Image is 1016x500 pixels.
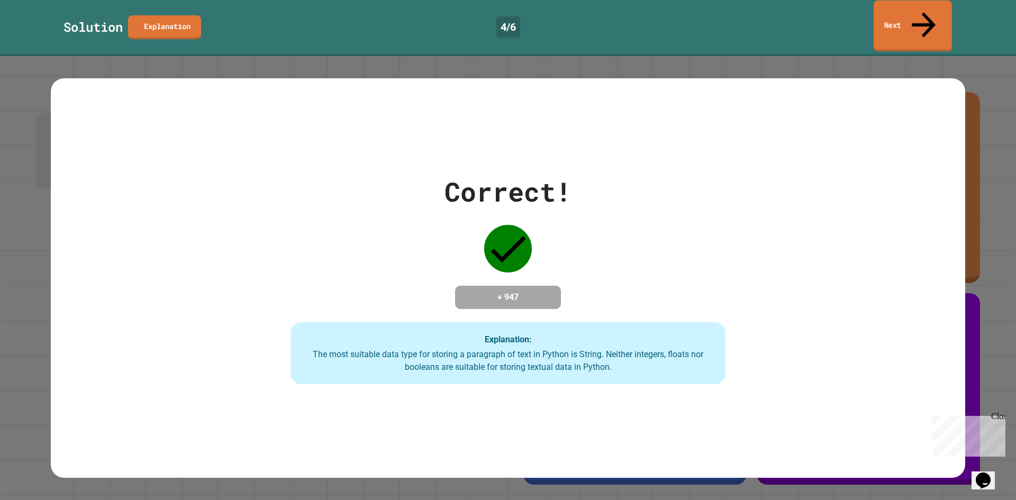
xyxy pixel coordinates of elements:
div: Correct! [444,172,571,212]
a: Next [874,1,952,52]
a: Explanation [128,15,201,39]
div: Chat with us now!Close [4,4,73,67]
h4: + 947 [466,291,550,304]
iframe: chat widget [928,412,1005,457]
strong: Explanation: [485,334,532,344]
div: The most suitable data type for storing a paragraph of text in Python is String. Neither integers... [301,348,714,374]
iframe: chat widget [972,458,1005,489]
div: 4 / 6 [496,16,520,38]
div: Solution [63,17,123,37]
